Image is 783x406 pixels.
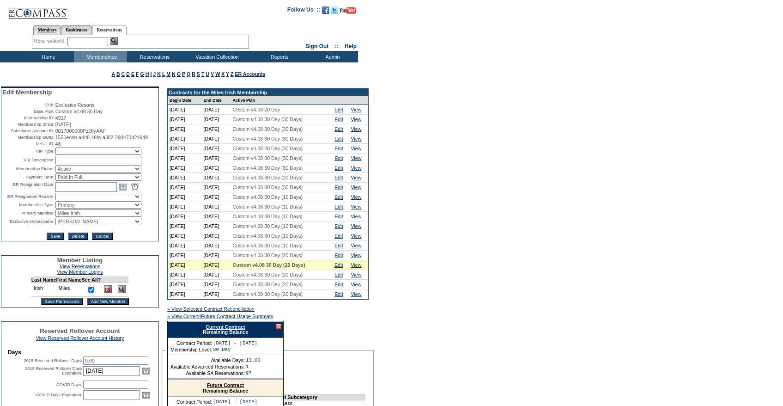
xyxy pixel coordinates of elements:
td: [DATE] [168,105,202,115]
a: ER Accounts [235,71,265,77]
span: Member Listing [57,257,103,264]
td: [DATE] [202,144,231,154]
a: View [351,214,362,219]
span: Custom v4.08 30 Day (20 Days) [233,262,305,268]
a: View [351,252,362,258]
a: Edit [334,185,343,190]
td: Admin [305,51,358,62]
span: Custom v4.08 30 Day (10 Days) [233,223,303,229]
td: [DATE] [202,221,231,231]
a: Edit [334,126,343,132]
td: [DATE] [168,231,202,241]
a: View [351,282,362,287]
a: View Reserved Rollover Account History [36,335,124,341]
td: [DATE] [202,134,231,144]
td: Begin Date [168,96,202,105]
td: [DATE] [202,212,231,221]
td: Reports [252,51,305,62]
a: View [351,223,362,229]
a: Y [226,71,229,77]
a: A [112,71,115,77]
td: [DATE] [202,192,231,202]
a: P [182,71,185,77]
td: Reservations [127,51,180,62]
a: F [136,71,139,77]
a: D [126,71,130,77]
td: Miles [56,283,82,297]
a: Edit [334,291,343,297]
a: I [150,71,152,77]
td: 1 [246,364,261,369]
td: [DATE] [168,289,202,299]
td: [DATE] [168,183,202,192]
a: W [215,71,220,77]
span: 4917 [55,115,67,121]
a: Z [231,71,234,77]
a: Edit [334,233,343,239]
a: V [211,71,214,77]
a: Edit [334,175,343,180]
span: Custom v4.08 30 Day (10 Days) [233,204,303,209]
td: [DATE] [168,163,202,173]
td: [DATE] [202,124,231,134]
a: View [351,136,362,141]
a: Residences [61,25,92,35]
a: » View Current/Future Contract Usage Summary [167,314,273,319]
span: Custom v4.08 30 Day [55,109,103,114]
a: Edit [334,262,343,268]
td: Irish [31,283,56,297]
a: T [201,71,205,77]
td: [DATE] [202,163,231,173]
td: Base Plan: [2,109,55,114]
a: View [351,117,362,122]
img: Follow us on Twitter [331,6,338,14]
a: Edit [334,107,343,112]
span: Custom v4.08 30 Day (20 Days) [233,282,303,287]
td: [DATE] [168,221,202,231]
a: S [197,71,200,77]
a: View [351,272,362,277]
a: Edit [334,252,343,258]
a: E [131,71,134,77]
td: [DATE] [202,173,231,183]
a: Q [187,71,190,77]
a: Edit [334,243,343,248]
a: View [351,185,362,190]
a: View [351,194,362,200]
td: [DATE] [168,212,202,221]
td: Holiday Access [259,400,365,406]
span: 1550ecbb-a4d8-46fa-a382-290473d24949 [55,135,148,140]
td: [DATE] [202,280,231,289]
td: Club: [2,102,55,108]
td: [DATE] [202,231,231,241]
td: First Name [56,277,82,283]
td: Days [8,349,152,356]
td: [DATE] [168,202,202,212]
a: View [351,262,362,268]
span: Exclusive Resorts [55,102,95,108]
a: Subscribe to our YouTube Channel [340,9,356,15]
td: Adjustment Subcategory [259,394,365,400]
a: Open the calendar popup. [141,390,151,400]
span: Custom v4.08 30 Day (30 Days) [233,146,303,151]
label: COVID Days: [56,382,82,387]
td: [DATE] [168,144,202,154]
td: Contracts for the Miles Irish Membership [168,89,368,96]
a: Edit [334,146,343,151]
a: Reservations [92,25,127,35]
span: 46 [55,141,61,147]
td: Contract Period: [170,399,212,405]
a: X [221,71,225,77]
span: Custom v4.08 30 Day (10 Days) [233,214,303,219]
a: Edit [334,214,343,219]
a: M [166,71,170,77]
td: [DATE] - [DATE] [213,340,257,346]
td: 97 [246,370,261,376]
td: VIP Type: [2,148,55,155]
span: Custom v4.08 30 Day (20 Days) [233,272,303,277]
td: [DATE] [202,183,231,192]
span: Custom v4.08 30 Day (20 Days) [233,291,303,297]
td: [DATE] [168,192,202,202]
a: View [351,243,362,248]
span: Custom v4.08 30 Day (10 Days) [233,233,303,239]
